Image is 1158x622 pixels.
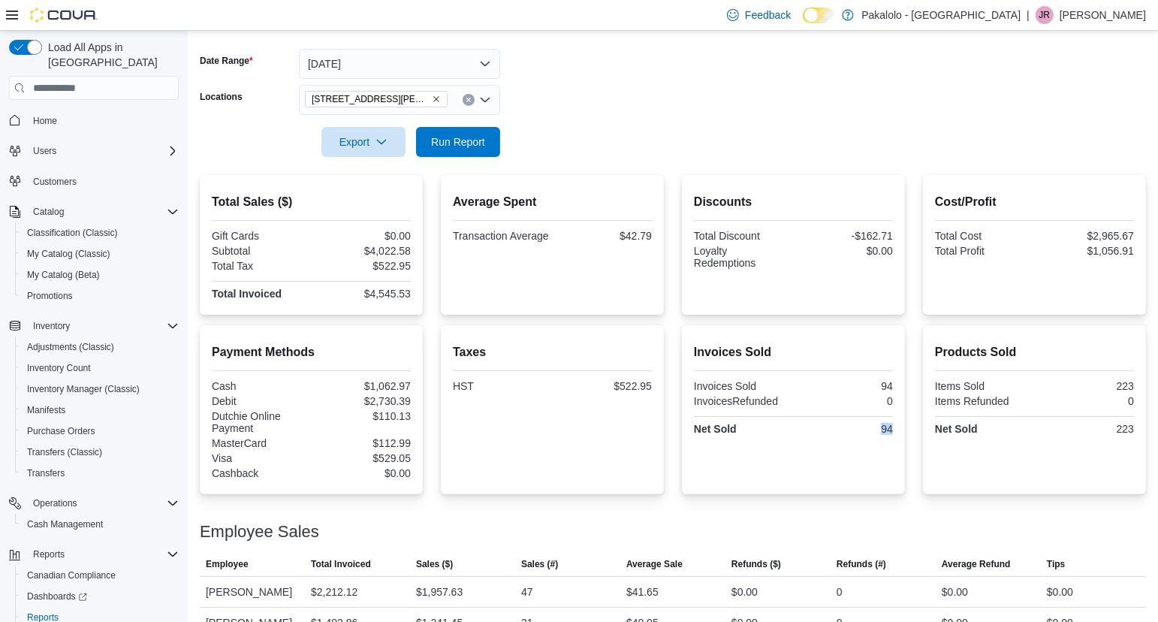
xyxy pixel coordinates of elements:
button: Operations [3,493,185,514]
span: Transfers (Classic) [27,446,102,458]
span: Load All Apps in [GEOGRAPHIC_DATA] [42,40,179,70]
span: Reports [27,545,179,563]
button: My Catalog (Beta) [15,264,185,285]
a: Manifests [21,401,71,419]
div: 0 [1038,395,1135,407]
a: Customers [27,173,83,191]
h2: Taxes [453,343,652,361]
button: Users [27,142,62,160]
div: $112.99 [315,437,412,449]
a: Purchase Orders [21,422,101,440]
span: Run Report [431,134,485,149]
div: 223 [1038,380,1135,392]
span: Canadian Compliance [21,566,179,584]
span: Users [27,142,179,160]
div: $1,062.97 [315,380,412,392]
div: Items Sold [935,380,1032,392]
div: Invoices Sold [694,380,791,392]
button: Customers [3,171,185,192]
div: $41.65 [626,583,659,601]
p: Pakalolo - [GEOGRAPHIC_DATA] [861,6,1021,24]
div: -$162.71 [797,230,894,242]
a: Home [27,112,63,130]
a: My Catalog (Classic) [21,245,116,263]
span: JR [1039,6,1051,24]
span: Dark Mode [803,23,804,24]
div: Subtotal [212,245,309,257]
a: Transfers [21,464,71,482]
button: Reports [27,545,71,563]
span: Refunds ($) [731,558,781,570]
img: Cova [30,8,98,23]
div: Total Discount [694,230,791,242]
span: Transfers (Classic) [21,443,179,461]
div: Gift Cards [212,230,309,242]
div: $2,965.67 [1038,230,1135,242]
div: 94 [797,423,894,435]
span: Canadian Compliance [27,569,116,581]
label: Locations [200,91,243,103]
span: Manifests [21,401,179,419]
div: Total Profit [935,245,1032,257]
button: Cash Management [15,514,185,535]
div: $110.13 [315,410,412,422]
span: Dashboards [27,590,87,602]
a: Promotions [21,287,79,305]
h2: Products Sold [935,343,1134,361]
a: Canadian Compliance [21,566,122,584]
button: Catalog [27,203,70,221]
div: InvoicesRefunded [694,395,791,407]
a: Dashboards [21,587,93,605]
span: Users [33,145,56,157]
div: $0.00 [942,583,968,601]
p: | [1027,6,1030,24]
button: My Catalog (Classic) [15,243,185,264]
button: Inventory Manager (Classic) [15,379,185,400]
span: Adjustments (Classic) [27,341,114,353]
a: Inventory Count [21,359,97,377]
div: 0 [837,583,843,601]
span: My Catalog (Beta) [21,266,179,284]
div: Transaction Average [453,230,550,242]
div: Total Tax [212,260,309,272]
button: Transfers [15,463,185,484]
span: Adjustments (Classic) [21,338,179,356]
span: Export [330,127,397,157]
span: Feedback [745,8,791,23]
button: Run Report [416,127,500,157]
span: Operations [33,497,77,509]
span: Inventory [27,317,179,335]
button: Home [3,109,185,131]
div: $0.00 [315,230,412,242]
span: Tips [1047,558,1065,570]
span: My Catalog (Beta) [27,269,100,281]
span: Promotions [27,290,73,302]
span: Inventory [33,320,70,332]
span: Operations [27,494,179,512]
div: Justin Rochon [1036,6,1054,24]
div: 94 [797,380,894,392]
div: Loyalty Redemptions [694,245,791,269]
div: Visa [212,452,309,464]
h2: Discounts [694,193,893,211]
button: [DATE] [299,49,500,79]
span: Reports [33,548,65,560]
span: Classification (Classic) [21,224,179,242]
span: Refunds (#) [837,558,886,570]
span: Average Refund [942,558,1011,570]
a: My Catalog (Beta) [21,266,106,284]
button: Manifests [15,400,185,421]
div: Items Refunded [935,395,1032,407]
div: $1,056.91 [1038,245,1135,257]
button: Inventory [27,317,76,335]
button: Inventory [3,316,185,337]
div: Total Cost [935,230,1032,242]
div: [PERSON_NAME] [200,577,305,607]
div: HST [453,380,550,392]
div: 223 [1038,423,1135,435]
div: $0.00 [731,583,758,601]
p: [PERSON_NAME] [1060,6,1146,24]
span: Manifests [27,404,65,416]
div: $522.95 [556,380,653,392]
span: Inventory Count [27,362,91,374]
